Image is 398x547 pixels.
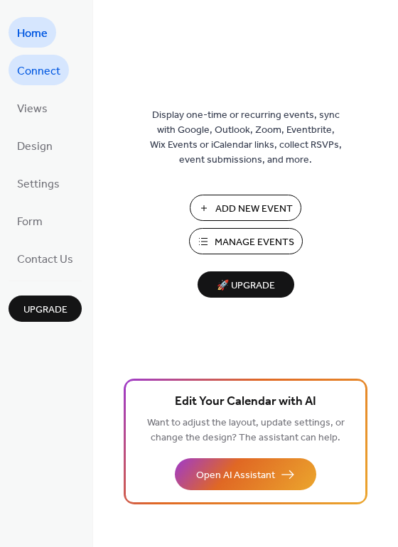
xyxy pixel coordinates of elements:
[175,392,316,412] span: Edit Your Calendar with AI
[9,296,82,322] button: Upgrade
[17,211,43,233] span: Form
[17,249,73,271] span: Contact Us
[17,98,48,120] span: Views
[215,202,293,217] span: Add New Event
[150,108,342,168] span: Display one-time or recurring events, sync with Google, Outlook, Zoom, Eventbrite, Wix Events or ...
[9,55,69,85] a: Connect
[206,276,286,296] span: 🚀 Upgrade
[190,195,301,221] button: Add New Event
[175,458,316,490] button: Open AI Assistant
[198,271,294,298] button: 🚀 Upgrade
[9,17,56,48] a: Home
[189,228,303,254] button: Manage Events
[9,92,56,123] a: Views
[9,168,68,198] a: Settings
[147,413,345,448] span: Want to adjust the layout, update settings, or change the design? The assistant can help.
[17,60,60,82] span: Connect
[9,243,82,273] a: Contact Us
[215,235,294,250] span: Manage Events
[9,130,61,161] a: Design
[17,23,48,45] span: Home
[17,173,60,195] span: Settings
[196,468,275,483] span: Open AI Assistant
[17,136,53,158] span: Design
[9,205,51,236] a: Form
[23,303,68,318] span: Upgrade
